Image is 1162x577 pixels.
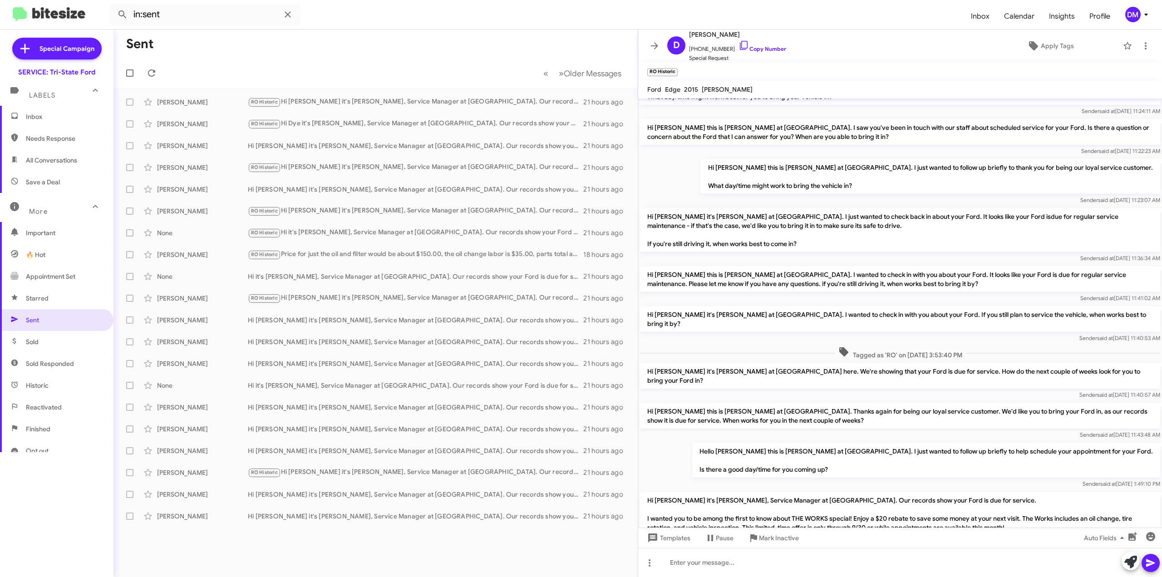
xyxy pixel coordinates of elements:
p: Hi [PERSON_NAME] this is [PERSON_NAME] at [GEOGRAPHIC_DATA]. I just wanted to follow up briefly t... [701,159,1160,194]
div: Hi Dye it's [PERSON_NAME], Service Manager at [GEOGRAPHIC_DATA]. Our records show your Ford is du... [248,118,583,129]
div: 21 hours ago [583,316,630,325]
div: 21 hours ago [583,98,630,107]
div: [PERSON_NAME] [157,337,248,346]
div: [PERSON_NAME] [157,294,248,303]
span: More [29,207,48,216]
div: [PERSON_NAME] [157,98,248,107]
div: Hi [PERSON_NAME] it's [PERSON_NAME], Service Manager at [GEOGRAPHIC_DATA]. Our records show your ... [248,337,583,346]
div: None [157,381,248,390]
span: Sender [DATE] 11:40:53 AM [1079,335,1160,341]
span: [PHONE_NUMBER] [689,40,786,54]
div: [PERSON_NAME] [157,446,248,455]
div: Hi [PERSON_NAME] it's [PERSON_NAME], Service Manager at [GEOGRAPHIC_DATA]. Our records show your ... [248,359,583,368]
button: Next [553,64,627,83]
div: 21 hours ago [583,337,630,346]
a: Special Campaign [12,38,102,59]
div: [PERSON_NAME] [157,163,248,172]
button: Pause [698,530,741,546]
span: Sender [DATE] 11:22:23 AM [1081,148,1160,154]
span: Pause [716,530,734,546]
span: » [559,68,564,79]
span: [PERSON_NAME] [702,85,753,94]
a: Calendar [997,3,1042,30]
div: Hi [PERSON_NAME] it's [PERSON_NAME], Service Manager at [GEOGRAPHIC_DATA]. Our records show your ... [248,512,583,521]
div: 21 hours ago [583,446,630,455]
div: SERVICE: Tri-State Ford [18,68,95,77]
div: Hi it's [PERSON_NAME], Service Manager at [GEOGRAPHIC_DATA]. Our records show your Ford is due fo... [248,381,583,390]
span: Sender [DATE] 11:23:07 AM [1080,197,1160,203]
span: said at [1099,148,1115,154]
div: 21 hours ago [583,403,630,412]
span: Historic [26,381,49,390]
div: [PERSON_NAME] [157,141,248,150]
span: said at [1097,335,1113,341]
div: 21 hours ago [583,141,630,150]
span: [PERSON_NAME] [689,29,786,40]
span: Sent [26,316,39,325]
span: Sender [DATE] 11:43:48 AM [1080,431,1160,438]
div: 21 hours ago [583,381,630,390]
span: said at [1098,295,1114,301]
div: 21 hours ago [583,294,630,303]
nav: Page navigation example [538,64,627,83]
div: [PERSON_NAME] [157,424,248,434]
span: Sender [DATE] 1:49:10 PM [1083,480,1160,487]
div: 21 hours ago [583,207,630,216]
span: RO Historic [251,164,278,170]
p: Hello [PERSON_NAME] this is [PERSON_NAME] at [GEOGRAPHIC_DATA]. I just wanted to follow up briefl... [692,443,1160,478]
span: Mark Inactive [759,530,799,546]
div: 21 hours ago [583,424,630,434]
div: 21 hours ago [583,163,630,172]
span: 2015 [684,85,698,94]
span: All Conversations [26,156,77,165]
span: Sold [26,337,39,346]
span: Tagged as 'RO' on [DATE] 3:53:40 PM [835,346,966,360]
span: Finished [26,424,50,434]
div: 21 hours ago [583,185,630,194]
span: Sold Responded [26,359,74,368]
span: Sender [DATE] 11:24:11 AM [1082,108,1160,114]
span: RO Historic [251,208,278,214]
a: Insights [1042,3,1082,30]
a: Profile [1082,3,1118,30]
div: Hi [PERSON_NAME] it's [PERSON_NAME], Service Manager at [GEOGRAPHIC_DATA]. Our records show your ... [248,206,583,216]
div: [PERSON_NAME] [157,119,248,128]
div: Hi [PERSON_NAME] it's [PERSON_NAME], Service Manager at [GEOGRAPHIC_DATA]. Our records show your ... [248,162,583,173]
div: 21 hours ago [583,228,630,237]
span: Save a Deal [26,178,60,187]
span: RO Historic [251,121,278,127]
div: DM [1125,7,1141,22]
span: Important [26,228,103,237]
a: Copy Number [739,45,786,52]
div: None [157,272,248,281]
span: said at [1097,391,1113,398]
div: [PERSON_NAME] [157,490,248,499]
div: Hi [PERSON_NAME] it's [PERSON_NAME], Service Manager at [GEOGRAPHIC_DATA]. Our records show your ... [248,403,583,412]
span: RO Historic [251,99,278,105]
div: [PERSON_NAME] [157,359,248,368]
span: Opt out [26,446,49,455]
div: Hi [PERSON_NAME] it's [PERSON_NAME], Service Manager at [GEOGRAPHIC_DATA]. Our records show your ... [248,424,583,434]
span: Starred [26,294,49,303]
div: [PERSON_NAME] [157,185,248,194]
div: 21 hours ago [583,490,630,499]
div: Hi it's [PERSON_NAME], Service Manager at [GEOGRAPHIC_DATA]. Our records show your Ford is due fo... [248,227,583,238]
span: Labels [29,91,55,99]
p: Hi [PERSON_NAME] it's [PERSON_NAME] at [GEOGRAPHIC_DATA]. I just wanted to check back in about yo... [640,208,1160,252]
span: Needs Response [26,134,103,143]
span: Sender [DATE] 11:36:34 AM [1080,255,1160,261]
span: D [673,38,680,53]
span: Older Messages [564,69,621,79]
div: Hi [PERSON_NAME] it's [PERSON_NAME], Service Manager at [GEOGRAPHIC_DATA]. Our records show your ... [248,467,583,478]
span: said at [1098,431,1113,438]
span: Ford [647,85,661,94]
small: RO Historic [647,68,678,76]
div: [PERSON_NAME] [157,512,248,521]
div: [PERSON_NAME] [157,403,248,412]
div: Hi it's [PERSON_NAME], Service Manager at [GEOGRAPHIC_DATA]. Our records show your Ford is due fo... [248,272,583,281]
span: Special Request [689,54,786,63]
input: Search [110,4,300,25]
span: Auto Fields [1084,530,1128,546]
